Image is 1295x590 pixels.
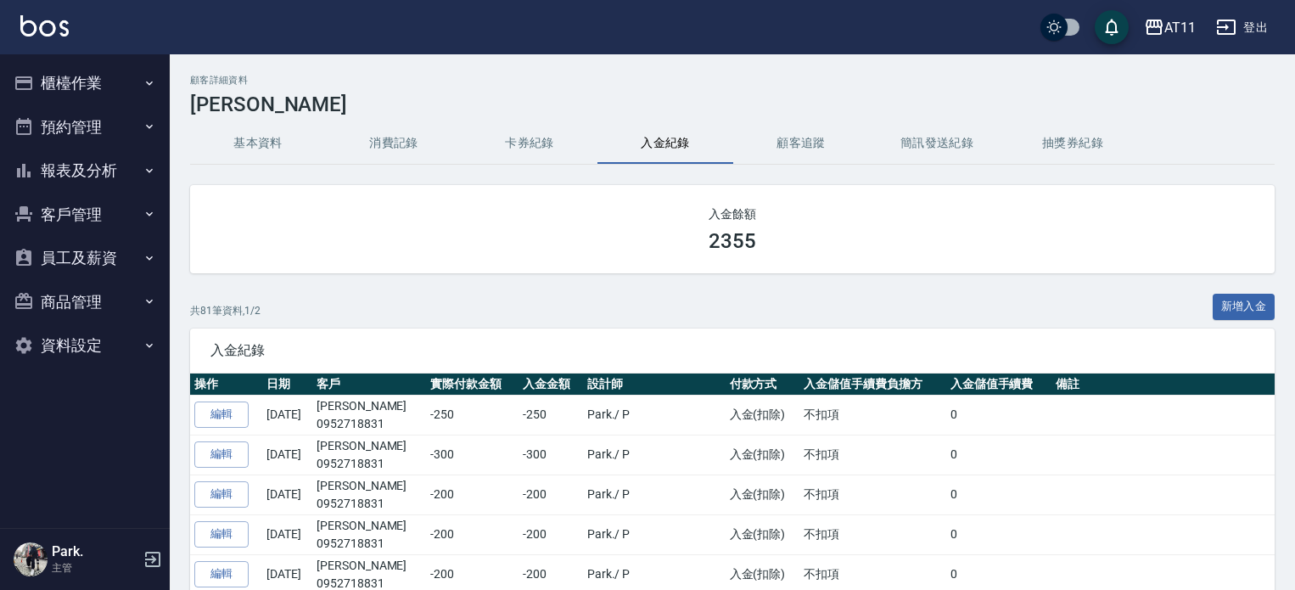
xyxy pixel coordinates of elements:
[312,395,426,435] td: [PERSON_NAME]
[426,475,518,514] td: -200
[597,123,733,164] button: 入金紀錄
[709,229,756,253] h3: 2355
[1213,294,1275,320] button: 新增入金
[317,415,422,433] p: 0952718831
[426,514,518,554] td: -200
[7,280,163,324] button: 商品管理
[210,342,1254,359] span: 入金紀錄
[190,123,326,164] button: 基本資料
[210,205,1254,222] h2: 入金餘額
[1095,10,1129,44] button: save
[426,374,518,396] th: 實際付款金額
[7,236,163,280] button: 員工及薪資
[317,455,422,473] p: 0952718831
[519,514,583,554] td: -200
[799,374,946,396] th: 入金儲值手續費負擔方
[946,514,1051,554] td: 0
[583,374,726,396] th: 設計師
[869,123,1005,164] button: 簡訊發送紀錄
[583,435,726,475] td: Park. / P
[726,514,799,554] td: 入金(扣除)
[52,543,138,560] h5: Park.
[20,15,69,37] img: Logo
[7,193,163,237] button: 客戶管理
[462,123,597,164] button: 卡券紀錄
[326,123,462,164] button: 消費記錄
[519,435,583,475] td: -300
[190,374,262,396] th: 操作
[799,514,946,554] td: 不扣項
[426,395,518,435] td: -250
[262,435,312,475] td: [DATE]
[262,374,312,396] th: 日期
[1005,123,1141,164] button: 抽獎券紀錄
[52,560,138,576] p: 主管
[312,435,426,475] td: [PERSON_NAME]
[946,395,1051,435] td: 0
[262,475,312,514] td: [DATE]
[194,441,249,468] a: 編輯
[726,374,799,396] th: 付款方式
[426,435,518,475] td: -300
[190,75,1275,86] h2: 顧客詳細資料
[519,374,583,396] th: 入金金額
[726,475,799,514] td: 入金(扣除)
[7,323,163,368] button: 資料設定
[583,395,726,435] td: Park. / P
[194,481,249,508] a: 編輯
[519,475,583,514] td: -200
[946,435,1051,475] td: 0
[519,395,583,435] td: -250
[583,514,726,554] td: Park. / P
[733,123,869,164] button: 顧客追蹤
[312,475,426,514] td: [PERSON_NAME]
[317,535,422,553] p: 0952718831
[583,475,726,514] td: Park. / P
[190,303,261,318] p: 共 81 筆資料, 1 / 2
[7,149,163,193] button: 報表及分析
[1164,17,1196,38] div: AT11
[262,514,312,554] td: [DATE]
[312,514,426,554] td: [PERSON_NAME]
[1051,374,1275,396] th: 備註
[799,435,946,475] td: 不扣項
[194,402,249,428] a: 編輯
[194,521,249,548] a: 編輯
[1209,12,1275,43] button: 登出
[14,542,48,576] img: Person
[312,374,426,396] th: 客戶
[317,495,422,513] p: 0952718831
[726,395,799,435] td: 入金(扣除)
[946,475,1051,514] td: 0
[7,105,163,149] button: 預約管理
[7,61,163,105] button: 櫃檯作業
[190,93,1275,116] h3: [PERSON_NAME]
[194,561,249,587] a: 編輯
[262,395,312,435] td: [DATE]
[726,435,799,475] td: 入金(扣除)
[799,395,946,435] td: 不扣項
[946,374,1051,396] th: 入金儲值手續費
[1137,10,1202,45] button: AT11
[799,475,946,514] td: 不扣項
